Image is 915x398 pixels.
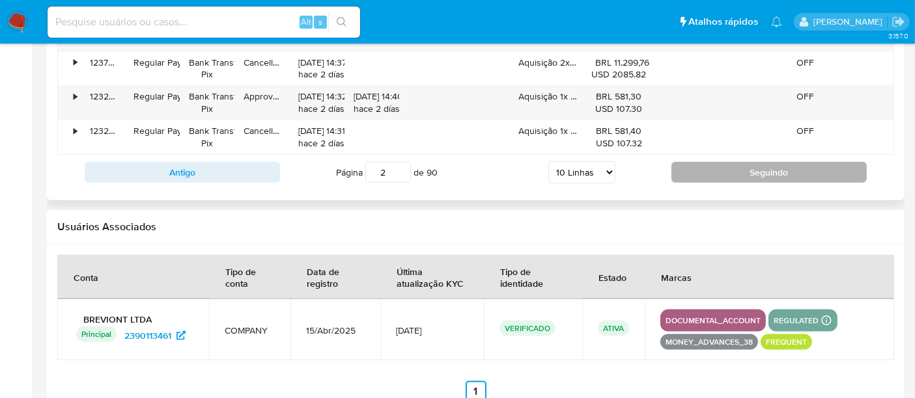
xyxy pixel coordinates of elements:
[892,15,905,29] a: Sair
[328,13,355,31] button: search-icon
[301,16,311,28] span: Alt
[688,15,758,29] span: Atalhos rápidos
[771,16,782,27] a: Notificações
[57,220,894,233] h2: Usuários Associados
[888,31,908,41] span: 3.157.0
[48,14,360,31] input: Pesquise usuários ou casos...
[813,16,887,28] p: alexandra.macedo@mercadolivre.com
[318,16,322,28] span: s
